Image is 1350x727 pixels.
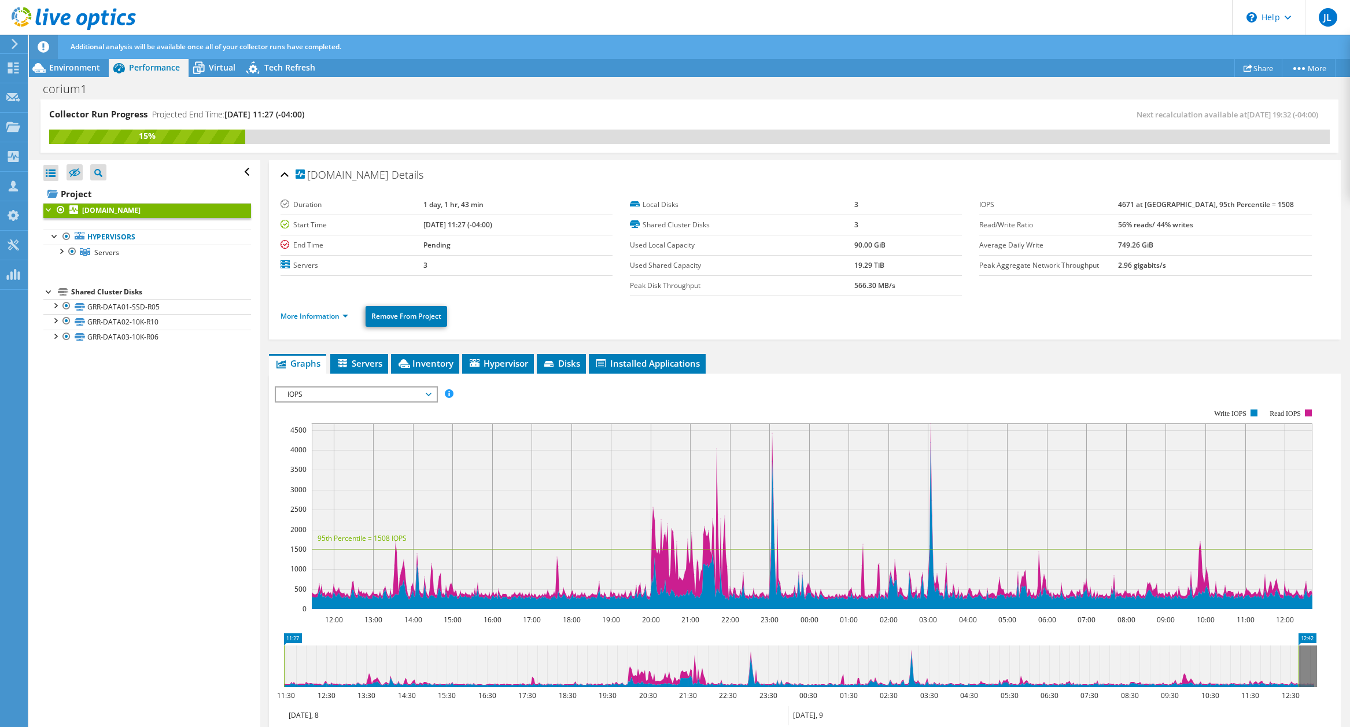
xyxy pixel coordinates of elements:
[562,615,580,625] text: 18:00
[281,311,348,321] a: More Information
[979,199,1117,211] label: IOPS
[94,248,119,257] span: Servers
[364,615,382,625] text: 13:00
[296,169,389,181] span: [DOMAIN_NAME]
[854,220,858,230] b: 3
[423,200,484,209] b: 1 day, 1 hr, 43 min
[290,485,307,494] text: 3000
[397,357,453,369] span: Inventory
[290,504,307,514] text: 2500
[71,42,341,51] span: Additional analysis will be available once all of your collector runs have completed.
[1236,615,1254,625] text: 11:00
[290,445,307,455] text: 4000
[443,615,461,625] text: 15:00
[598,691,616,700] text: 19:30
[960,691,978,700] text: 04:30
[290,564,307,574] text: 1000
[678,691,696,700] text: 21:30
[71,285,251,299] div: Shared Cluster Disks
[423,240,451,250] b: Pending
[1281,691,1299,700] text: 12:30
[1000,691,1018,700] text: 05:30
[1118,220,1193,230] b: 56% reads/ 44% writes
[681,615,699,625] text: 21:00
[281,260,423,271] label: Servers
[1214,409,1246,418] text: Write IOPS
[82,205,141,215] b: [DOMAIN_NAME]
[294,584,307,594] text: 500
[43,184,251,203] a: Project
[1270,409,1301,418] text: Read IOPS
[1080,691,1098,700] text: 07:30
[264,62,315,73] span: Tech Refresh
[423,220,492,230] b: [DATE] 11:27 (-04:00)
[595,357,700,369] span: Installed Applications
[468,357,528,369] span: Hypervisor
[558,691,576,700] text: 18:30
[43,203,251,218] a: [DOMAIN_NAME]
[630,260,854,271] label: Used Shared Capacity
[1137,109,1324,120] span: Next recalculation available at
[275,357,320,369] span: Graphs
[919,615,936,625] text: 03:00
[290,544,307,554] text: 1500
[224,109,304,120] span: [DATE] 11:27 (-04:00)
[839,691,857,700] text: 01:30
[43,299,251,314] a: GRR-DATA01-SSD-R05
[1120,691,1138,700] text: 08:30
[404,615,422,625] text: 14:00
[49,62,100,73] span: Environment
[518,691,536,700] text: 17:30
[854,240,886,250] b: 90.00 GiB
[1077,615,1095,625] text: 07:00
[1247,109,1318,120] span: [DATE] 19:32 (-04:00)
[38,83,105,95] h1: corium1
[721,615,739,625] text: 22:00
[1196,615,1214,625] text: 10:00
[799,691,817,700] text: 00:30
[1246,12,1257,23] svg: \n
[209,62,235,73] span: Virtual
[602,615,619,625] text: 19:00
[281,239,423,251] label: End Time
[366,306,447,327] a: Remove From Project
[979,239,1117,251] label: Average Daily Write
[1275,615,1293,625] text: 12:00
[1118,240,1153,250] b: 749.26 GiB
[276,691,294,700] text: 11:30
[1282,59,1336,77] a: More
[1319,8,1337,27] span: JL
[1234,59,1282,77] a: Share
[854,260,884,270] b: 19.29 TiB
[43,230,251,245] a: Hypervisors
[958,615,976,625] text: 04:00
[979,219,1117,231] label: Read/Write Ratio
[152,108,304,121] h4: Projected End Time:
[718,691,736,700] text: 22:30
[290,525,307,534] text: 2000
[854,200,858,209] b: 3
[318,533,407,543] text: 95th Percentile = 1508 IOPS
[630,219,854,231] label: Shared Cluster Disks
[336,357,382,369] span: Servers
[1040,691,1058,700] text: 06:30
[641,615,659,625] text: 20:00
[839,615,857,625] text: 01:00
[630,199,854,211] label: Local Disks
[1118,260,1166,270] b: 2.96 gigabits/s
[800,615,818,625] text: 00:00
[639,691,656,700] text: 20:30
[282,388,430,401] span: IOPS
[290,425,307,435] text: 4500
[392,168,423,182] span: Details
[1156,615,1174,625] text: 09:00
[630,239,854,251] label: Used Local Capacity
[630,280,854,291] label: Peak Disk Throughput
[1201,691,1219,700] text: 10:30
[43,314,251,329] a: GRR-DATA02-10K-R10
[437,691,455,700] text: 15:30
[920,691,938,700] text: 03:30
[759,691,777,700] text: 23:30
[1117,615,1135,625] text: 08:00
[317,691,335,700] text: 12:30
